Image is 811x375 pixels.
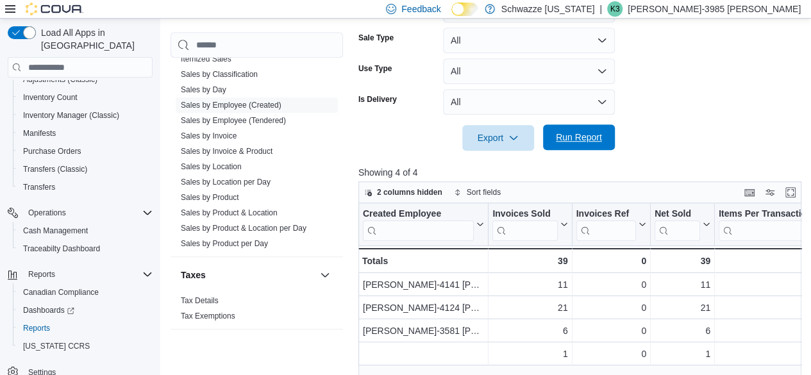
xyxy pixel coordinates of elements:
span: Sales by Classification [181,69,258,79]
button: Reports [23,267,60,282]
span: Operations [28,208,66,218]
div: 11 [655,277,710,292]
button: Traceabilty Dashboard [13,240,158,258]
a: Tax Details [181,296,219,305]
span: Sales by Product & Location [181,208,278,218]
span: Sales by Product per Day [181,238,268,249]
a: Sales by Product per Day [181,239,268,248]
button: All [443,58,615,84]
button: [US_STATE] CCRS [13,337,158,355]
span: [US_STATE] CCRS [23,341,90,351]
span: Purchase Orders [18,144,153,159]
span: Sales by Employee (Created) [181,100,281,110]
span: Traceabilty Dashboard [18,241,153,256]
div: Invoices Sold [492,208,557,241]
span: Itemized Sales [181,54,231,64]
button: Purchase Orders [13,142,158,160]
span: Operations [23,205,153,221]
span: Export [470,125,526,151]
span: Cash Management [18,223,153,238]
span: Traceabilty Dashboard [23,244,100,254]
span: Cash Management [23,226,88,236]
div: 0 [576,300,646,315]
a: Cash Management [18,223,93,238]
button: Taxes [317,267,333,283]
a: Sales by Employee (Tendered) [181,116,286,125]
a: Transfers (Classic) [18,162,92,177]
div: 21 [492,300,567,315]
div: 6 [492,323,567,338]
span: Sales by Day [181,85,226,95]
a: Sales by Invoice & Product [181,147,272,156]
div: Created Employee [363,208,474,221]
span: Run Report [556,131,602,144]
a: Reports [18,321,55,336]
span: Canadian Compliance [23,287,99,297]
button: Taxes [181,269,315,281]
span: Transfers [18,179,153,195]
button: Export [462,125,534,151]
a: Traceabilty Dashboard [18,241,105,256]
div: 6 [655,323,710,338]
span: Tax Details [181,296,219,306]
button: Operations [3,204,158,222]
p: Schwazze [US_STATE] [501,1,595,17]
span: Feedback [401,3,440,15]
a: Sales by Location [181,162,242,171]
a: Dashboards [13,301,158,319]
span: Sales by Location per Day [181,177,271,187]
p: Showing 4 of 4 [358,166,806,179]
span: Reports [18,321,153,336]
span: Reports [23,323,50,333]
a: Sales by Product & Location per Day [181,224,306,233]
span: Inventory Manager (Classic) [18,108,153,123]
span: Tax Exemptions [181,311,235,321]
a: Inventory Count [18,90,83,105]
span: K3 [610,1,620,17]
span: Dashboards [18,303,153,318]
label: Is Delivery [358,94,397,104]
span: Reports [28,269,55,279]
div: Net Sold [655,208,700,221]
button: Cash Management [13,222,158,240]
button: Canadian Compliance [13,283,158,301]
span: Washington CCRS [18,338,153,354]
span: Sales by Product [181,192,239,203]
button: All [443,28,615,53]
span: Purchase Orders [23,146,81,156]
button: Enter fullscreen [783,185,798,200]
h3: Taxes [181,269,206,281]
span: Sales by Location [181,162,242,172]
button: Keyboard shortcuts [742,185,757,200]
div: Kandice-3985 Marquez [607,1,623,17]
div: [PERSON_NAME]-4124 [PERSON_NAME] [363,300,484,315]
input: Dark Mode [451,3,478,16]
span: Canadian Compliance [18,285,153,300]
div: Invoices Ref [576,208,635,221]
button: Run Report [543,124,615,150]
div: Sales [171,36,343,256]
div: 39 [492,253,567,269]
button: Manifests [13,124,158,142]
span: Inventory Manager (Classic) [23,110,119,121]
button: Display options [762,185,778,200]
a: Sales by Product & Location [181,208,278,217]
p: [PERSON_NAME]-3985 [PERSON_NAME] [628,1,801,17]
a: Sales by Location per Day [181,178,271,187]
img: Cova [26,3,83,15]
p: | [599,1,602,17]
a: Tax Exemptions [181,312,235,321]
span: Sales by Invoice & Product [181,146,272,156]
a: [US_STATE] CCRS [18,338,95,354]
div: 1 [655,346,710,362]
a: Sales by Day [181,85,226,94]
div: 0 [576,253,646,269]
span: Inventory Count [18,90,153,105]
div: 39 [655,253,710,269]
span: Sales by Product & Location per Day [181,223,306,233]
span: Manifests [23,128,56,138]
button: Operations [23,205,71,221]
div: [PERSON_NAME]-4141 [PERSON_NAME] [363,277,484,292]
a: Transfers [18,179,60,195]
button: Sort fields [449,185,506,200]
